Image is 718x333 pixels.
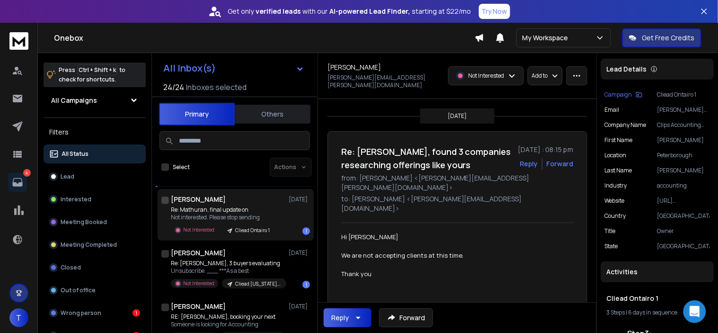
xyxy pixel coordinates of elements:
[171,195,226,204] h1: [PERSON_NAME]
[235,280,281,288] p: Cliead [US_STATE], [US_STATE], [US_STATE] and [US_STATE]
[657,182,710,189] p: accounting
[9,32,28,50] img: logo
[302,281,310,288] div: 1
[8,173,27,192] a: 4
[44,91,146,110] button: All Campaigns
[341,194,574,213] p: to: [PERSON_NAME] <[PERSON_NAME][EMAIL_ADDRESS][DOMAIN_NAME]>
[330,7,410,16] strong: AI-powered Lead Finder,
[23,169,31,177] p: 4
[61,196,91,203] p: Interested
[163,81,184,93] span: 24 / 24
[657,227,710,235] p: Owner
[77,64,117,75] span: Ctrl + Shift + k
[605,91,643,99] button: Campaign
[171,206,275,214] p: Re: Mathuran, final update on
[469,72,505,80] p: Not Interested
[324,308,372,327] button: Reply
[605,197,625,205] p: website
[302,227,310,235] div: 1
[256,7,301,16] strong: verified leads
[601,261,714,282] div: Activities
[657,152,710,159] p: Peterborough
[328,74,443,89] p: [PERSON_NAME][EMAIL_ADDRESS][PERSON_NAME][DOMAIN_NAME]
[341,173,574,192] p: from: [PERSON_NAME] <[PERSON_NAME][EMAIL_ADDRESS][PERSON_NAME][DOMAIN_NAME]>
[61,287,96,294] p: Out of office
[547,159,574,169] div: Forward
[171,321,284,328] p: Someone is looking for Accounting
[341,270,566,279] div: Thank you
[605,212,626,220] p: Country
[54,32,475,44] h1: Onebox
[171,260,284,267] p: Re: [PERSON_NAME], 3 buyers evaluating
[657,212,710,220] p: [GEOGRAPHIC_DATA]
[341,251,566,261] div: We are not accepting clients at this time.
[657,106,710,114] p: [PERSON_NAME][EMAIL_ADDRESS][PERSON_NAME][DOMAIN_NAME]
[518,145,574,154] p: [DATE] : 08:15 pm
[44,126,146,139] h3: Filters
[289,196,310,203] p: [DATE]
[44,235,146,254] button: Meeting Completed
[61,264,81,271] p: Closed
[605,227,616,235] p: title
[61,173,74,180] p: Lead
[289,303,310,310] p: [DATE]
[171,214,275,221] p: Not interested. Please stop sending
[448,112,467,120] p: [DATE]
[607,294,709,303] h1: Cliead Ontairo 1
[607,309,709,316] div: |
[479,4,510,19] button: Try Now
[44,281,146,300] button: Out of office
[657,243,710,250] p: [GEOGRAPHIC_DATA]
[532,72,548,80] p: Add to
[379,308,433,327] button: Forward
[657,91,710,99] p: Cliead Ontairo 1
[642,33,695,43] p: Get Free Credits
[657,167,710,174] p: [PERSON_NAME]
[605,91,632,99] p: Campaign
[171,248,226,258] h1: [PERSON_NAME]
[156,59,312,78] button: All Inbox(s)
[331,313,349,323] div: Reply
[44,258,146,277] button: Closed
[186,81,247,93] h3: Inboxes selected
[607,64,647,74] p: Lead Details
[605,152,627,159] p: location
[341,145,513,171] h1: Re: [PERSON_NAME], found 3 companies researching offerings like yours
[289,249,310,257] p: [DATE]
[51,96,97,105] h1: All Campaigns
[44,167,146,186] button: Lead
[657,197,710,205] p: [URL][DOMAIN_NAME]
[605,243,618,250] p: State
[173,163,190,171] label: Select
[59,65,125,84] p: Press to check for shortcuts.
[61,309,101,317] p: Wrong person
[171,313,284,321] p: RE: [PERSON_NAME], booking your next
[605,121,647,129] p: Company Name
[61,241,117,249] p: Meeting Completed
[622,28,701,47] button: Get Free Credits
[44,304,146,323] button: Wrong person1
[133,309,140,317] div: 1
[44,144,146,163] button: All Status
[605,167,632,174] p: Last Name
[328,63,381,72] h1: [PERSON_NAME]
[62,150,89,158] p: All Status
[605,106,620,114] p: Email
[163,63,216,73] h1: All Inbox(s)
[523,33,572,43] p: My Workspace
[61,218,107,226] p: Meeting Booked
[9,308,28,327] button: T
[605,136,633,144] p: First Name
[629,308,678,316] span: 6 days in sequence
[171,302,226,311] h1: [PERSON_NAME]
[341,233,566,242] div: Hi [PERSON_NAME]
[607,308,625,316] span: 3 Steps
[235,227,270,234] p: Cliead Ontairo 1
[171,267,284,275] p: Unsubscribe. ___ ***As a best
[183,226,214,234] p: Not Interested
[605,182,627,189] p: industry
[520,159,538,169] button: Reply
[482,7,507,16] p: Try Now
